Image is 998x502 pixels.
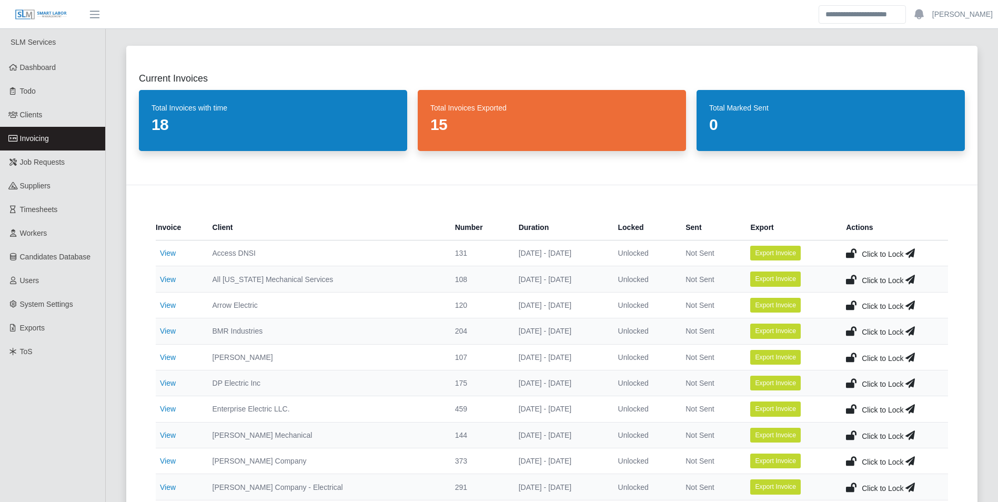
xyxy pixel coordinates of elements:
span: Click to Lock [862,458,903,466]
button: Export Invoice [750,401,801,416]
button: Export Invoice [750,454,801,468]
span: Click to Lock [862,380,903,388]
span: Workers [20,229,47,237]
td: 108 [447,266,510,292]
td: [DATE] - [DATE] [510,344,610,370]
dd: 0 [709,115,952,134]
a: View [160,353,176,362]
th: Invoice [156,215,204,240]
td: Unlocked [610,370,678,396]
td: Unlocked [610,344,678,370]
td: 459 [447,396,510,422]
input: Search [819,5,906,24]
button: Export Invoice [750,272,801,286]
th: Client [204,215,447,240]
span: Candidates Database [20,253,91,261]
a: View [160,275,176,284]
td: Unlocked [610,318,678,344]
span: Click to Lock [862,406,903,414]
td: 291 [447,474,510,500]
button: Export Invoice [750,376,801,390]
td: [DATE] - [DATE] [510,448,610,474]
td: DP Electric Inc [204,370,447,396]
span: Click to Lock [862,302,903,310]
td: [DATE] - [DATE] [510,240,610,266]
td: Unlocked [610,474,678,500]
td: Unlocked [610,266,678,292]
dd: 18 [152,115,395,134]
button: Export Invoice [750,428,801,443]
td: Not Sent [677,240,742,266]
span: Suppliers [20,182,51,190]
span: Todo [20,87,36,95]
td: Not Sent [677,474,742,500]
span: System Settings [20,300,73,308]
th: Locked [610,215,678,240]
h2: Current Invoices [139,71,965,86]
td: [PERSON_NAME] Company - Electrical [204,474,447,500]
th: Duration [510,215,610,240]
td: Unlocked [610,292,678,318]
td: Enterprise Electric LLC. [204,396,447,422]
td: 175 [447,370,510,396]
td: [DATE] - [DATE] [510,396,610,422]
th: Actions [838,215,948,240]
dd: 15 [430,115,673,134]
td: 107 [447,344,510,370]
td: [DATE] - [DATE] [510,318,610,344]
span: Timesheets [20,205,58,214]
button: Export Invoice [750,350,801,365]
button: Export Invoice [750,324,801,338]
td: Not Sent [677,396,742,422]
a: View [160,431,176,439]
td: 120 [447,292,510,318]
td: [DATE] - [DATE] [510,266,610,292]
td: Arrow Electric [204,292,447,318]
span: Click to Lock [862,276,903,285]
td: Not Sent [677,344,742,370]
a: View [160,457,176,465]
span: ToS [20,347,33,356]
span: Clients [20,111,43,119]
td: Not Sent [677,422,742,448]
span: Invoicing [20,134,49,143]
span: Users [20,276,39,285]
td: Access DNSI [204,240,447,266]
a: View [160,483,176,491]
td: [PERSON_NAME] [204,344,447,370]
span: Job Requests [20,158,65,166]
td: 373 [447,448,510,474]
span: Click to Lock [862,354,903,363]
dt: Total Invoices Exported [430,103,673,113]
span: Exports [20,324,45,332]
td: [PERSON_NAME] Company [204,448,447,474]
td: Not Sent [677,266,742,292]
a: View [160,249,176,257]
td: 144 [447,422,510,448]
span: Dashboard [20,63,56,72]
td: Unlocked [610,396,678,422]
button: Export Invoice [750,298,801,313]
button: Export Invoice [750,246,801,260]
td: Unlocked [610,240,678,266]
span: Click to Lock [862,250,903,258]
span: Click to Lock [862,432,903,440]
span: Click to Lock [862,328,903,336]
td: All [US_STATE] Mechanical Services [204,266,447,292]
span: SLM Services [11,38,56,46]
span: Click to Lock [862,484,903,493]
td: Not Sent [677,448,742,474]
a: View [160,405,176,413]
th: Export [742,215,838,240]
td: Unlocked [610,448,678,474]
th: Number [447,215,510,240]
td: [DATE] - [DATE] [510,292,610,318]
a: View [160,379,176,387]
td: Unlocked [610,422,678,448]
th: Sent [677,215,742,240]
td: [DATE] - [DATE] [510,370,610,396]
td: [DATE] - [DATE] [510,474,610,500]
td: [DATE] - [DATE] [510,422,610,448]
td: Not Sent [677,370,742,396]
dt: Total Marked Sent [709,103,952,113]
